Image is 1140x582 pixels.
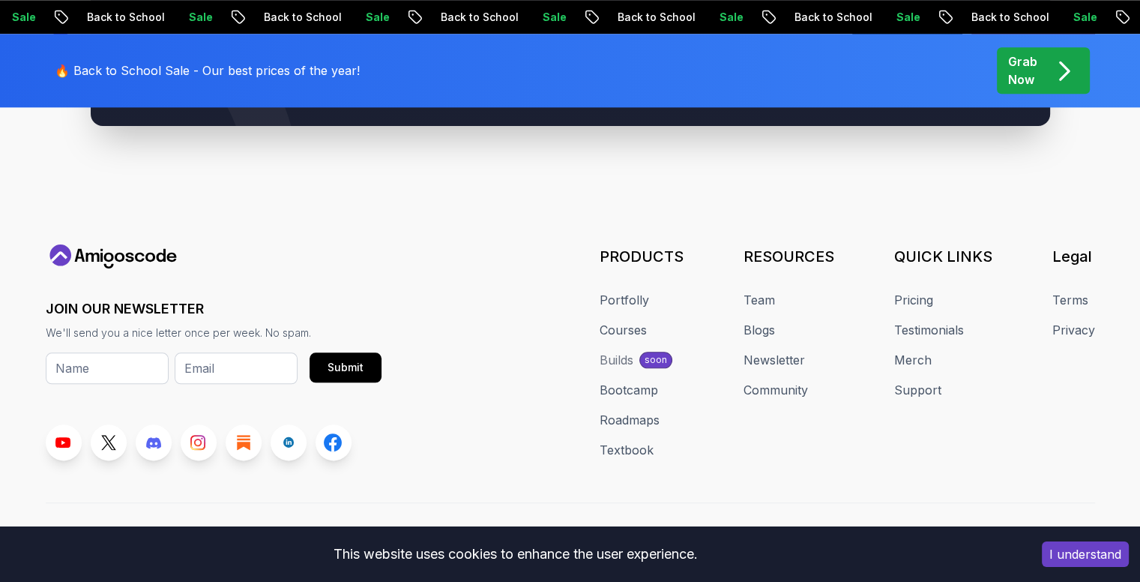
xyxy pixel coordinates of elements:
a: Youtube link [46,424,82,460]
div: Builds [600,351,633,369]
p: Sale [531,10,579,25]
a: Facebook link [316,424,352,460]
a: Bootcamp [600,381,658,399]
a: Discord link [136,424,172,460]
p: Back to School [782,10,884,25]
a: Testimonials [894,321,964,339]
p: Back to School [959,10,1061,25]
a: LinkedIn link [271,424,307,460]
a: Portfolly [600,291,649,309]
h3: RESOURCES [744,246,834,267]
p: Sale [1061,10,1109,25]
p: Back to School [606,10,708,25]
div: This website uses cookies to enhance the user experience. [11,538,1019,571]
p: Sale [354,10,402,25]
a: Textbook [600,441,654,459]
p: Sale [177,10,225,25]
p: Sale [884,10,932,25]
h3: PRODUCTS [600,246,684,267]
a: Courses [600,321,647,339]
p: 🔥 Back to School Sale - Our best prices of the year! [55,61,360,79]
p: Sale [708,10,756,25]
p: Back to School [429,10,531,25]
h3: JOIN OUR NEWSLETTER [46,298,381,319]
a: Newsletter [744,351,805,369]
button: Accept cookies [1042,541,1129,567]
button: Submit [310,352,381,382]
p: We'll send you a nice letter once per week. No spam. [46,325,381,340]
a: Support [894,381,941,399]
a: Blogs [744,321,775,339]
input: Name [46,352,169,384]
a: Blog link [226,424,262,460]
a: Privacy [1052,321,1095,339]
a: Pricing [894,291,933,309]
p: soon [645,354,667,366]
a: Instagram link [181,424,217,460]
a: Team [744,291,775,309]
p: Back to School [252,10,354,25]
h3: Legal [1052,246,1095,267]
p: Back to School [75,10,177,25]
a: Merch [894,351,932,369]
a: Terms [1052,291,1088,309]
a: Community [744,381,808,399]
div: Submit [328,360,364,375]
p: Grab Now [1008,52,1037,88]
a: Roadmaps [600,411,660,429]
input: Email [175,352,298,384]
a: Twitter link [91,424,127,460]
h3: QUICK LINKS [894,246,992,267]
